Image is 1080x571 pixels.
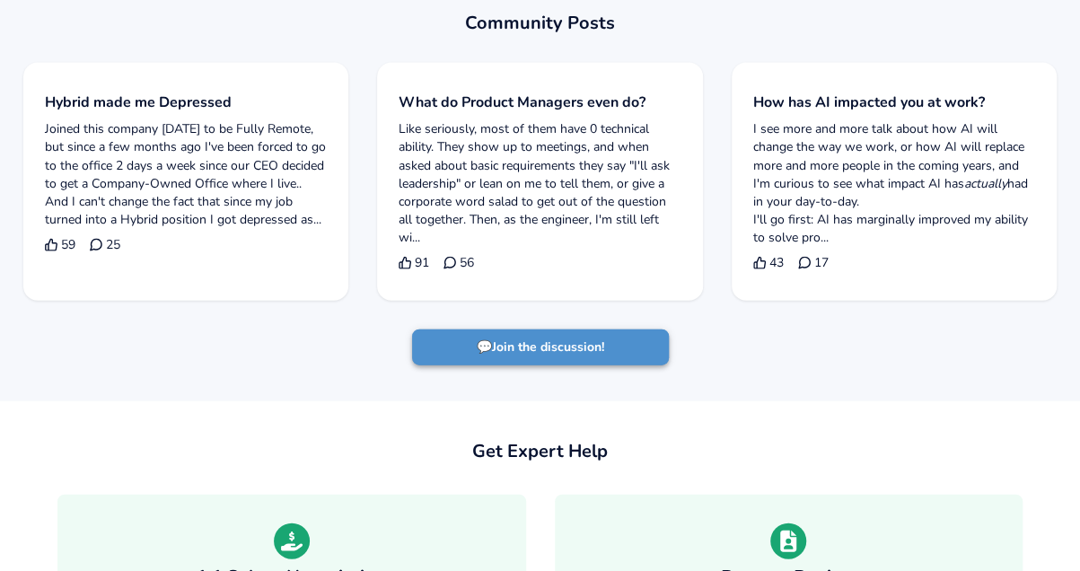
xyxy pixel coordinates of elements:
[23,63,349,282] a: Hybrid made me DepressedJoined this company [DATE] to be Fully Remote, but since a few months ago...
[964,175,1007,192] em: actually
[45,236,75,254] span: 59
[753,211,1036,247] p: I'll go first: AI has marginally improved my ability to solve pro...
[57,437,1023,466] h2: Get Expert Help
[23,9,1058,38] h2: Community Posts
[399,92,681,113] p: What do Product Managers even do?
[399,120,681,246] div: Like seriously, most of them have 0 technical ability. They show up to meetings, and when asked a...
[90,236,120,254] span: 25
[732,63,1058,300] a: How has AI impacted you at work?I see more and more talk about how AI will change the way we work...
[45,92,328,113] p: Hybrid made me Depressed
[443,254,474,272] span: 56
[45,120,328,228] p: Joined this company [DATE] to be Fully Remote, but since a few months ago I've been forced to go ...
[399,254,429,272] span: 91
[412,329,669,366] a: 💬Join the discussion!
[753,120,1036,210] p: I see more and more talk about how AI will change the way we work, or how AI will replace more an...
[798,254,829,272] span: 17
[753,254,784,272] span: 43
[753,92,1036,113] p: How has AI impacted you at work?
[377,63,703,300] a: What do Product Managers even do?Like seriously, most of them have 0 technical ability. They show...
